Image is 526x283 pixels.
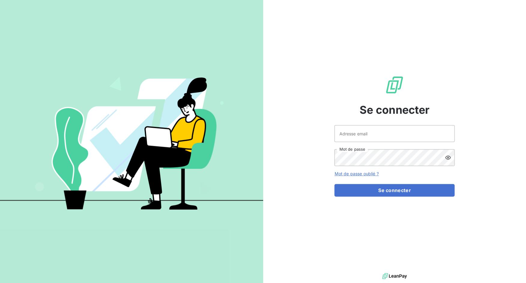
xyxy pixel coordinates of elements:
[334,184,455,197] button: Se connecter
[382,272,407,281] img: logo
[334,125,455,142] input: placeholder
[385,75,404,95] img: Logo LeanPay
[359,102,430,118] span: Se connecter
[334,171,379,176] a: Mot de passe oublié ?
